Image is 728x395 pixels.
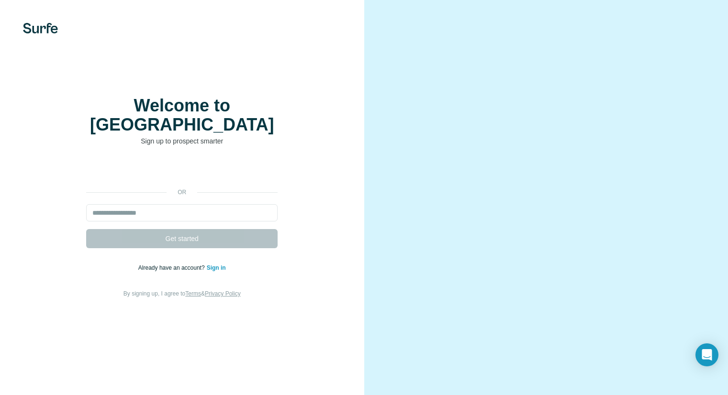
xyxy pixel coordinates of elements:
[86,136,278,146] p: Sign up to prospect smarter
[167,188,197,197] p: or
[205,290,241,297] a: Privacy Policy
[23,23,58,33] img: Surfe's logo
[81,160,282,181] iframe: Sign in with Google Button
[185,290,201,297] a: Terms
[123,290,241,297] span: By signing up, I agree to &
[207,264,226,271] a: Sign in
[138,264,207,271] span: Already have an account?
[86,96,278,134] h1: Welcome to [GEOGRAPHIC_DATA]
[695,343,718,366] div: Open Intercom Messenger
